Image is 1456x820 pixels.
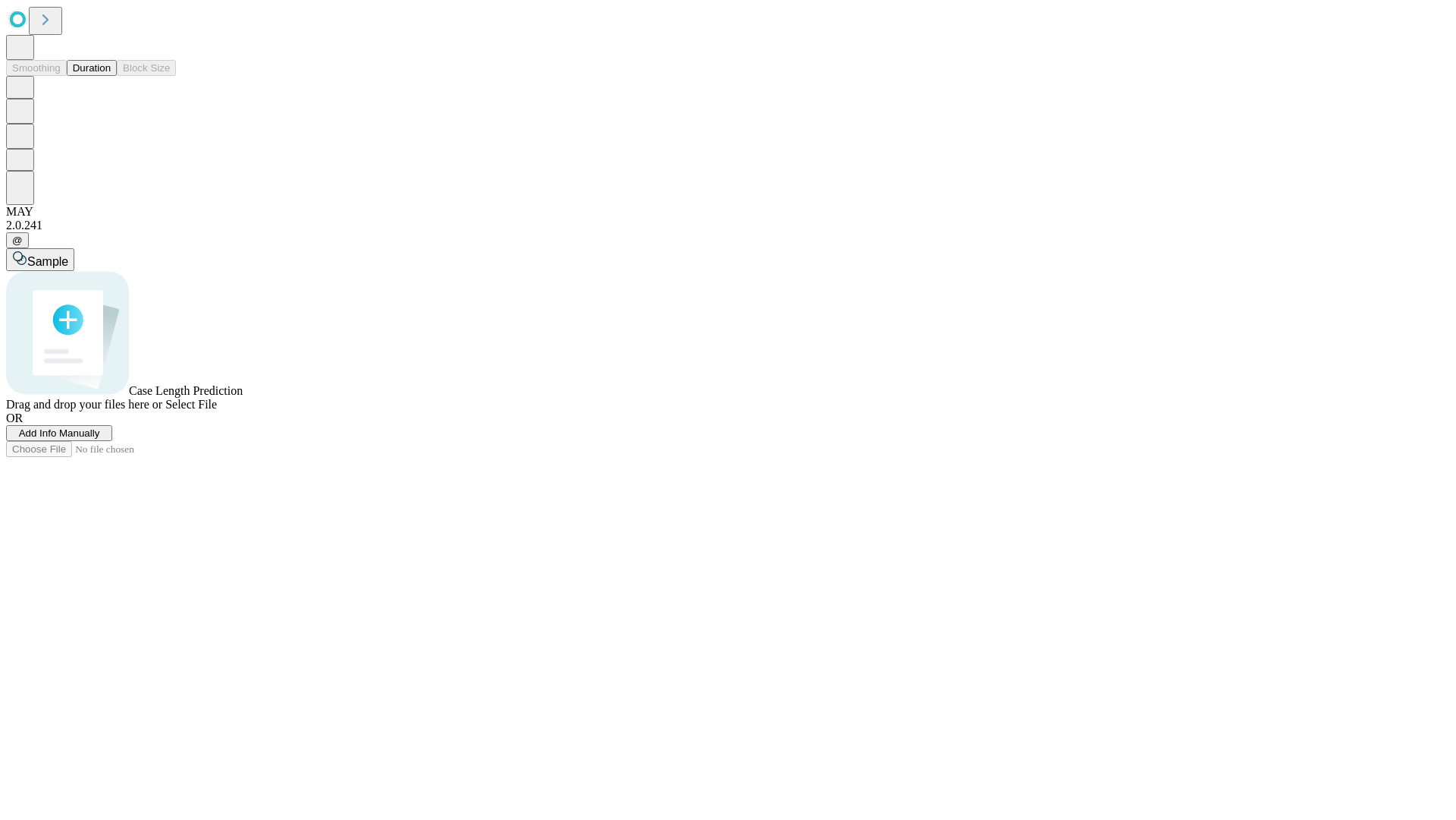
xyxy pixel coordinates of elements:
[117,60,176,76] button: Block Size
[6,425,112,441] button: Add Info Manually
[6,248,74,271] button: Sample
[67,60,117,76] button: Duration
[27,255,68,268] span: Sample
[6,232,29,248] button: @
[12,235,23,246] span: @
[6,205,1450,219] div: MAY
[6,60,67,76] button: Smoothing
[6,219,1450,232] div: 2.0.241
[165,398,217,411] span: Select File
[19,427,100,439] span: Add Info Manually
[6,412,23,424] span: OR
[6,398,162,411] span: Drag and drop your files here or
[129,384,243,397] span: Case Length Prediction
